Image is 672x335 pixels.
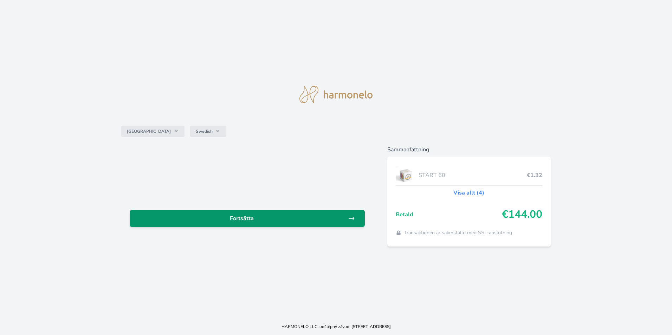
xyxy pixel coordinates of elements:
[396,210,502,219] span: Betald
[527,171,542,179] span: €1.32
[190,126,226,137] button: Swedish
[196,129,213,134] span: Swedish
[135,214,348,223] span: Fortsätta
[387,145,551,154] h6: Sammanfattning
[502,208,542,221] span: €144.00
[404,229,512,236] span: Transaktionen är säkerställd med SSL-anslutning
[130,210,365,227] a: Fortsätta
[419,171,527,179] span: START 60
[299,86,373,103] img: logo.svg
[121,126,185,137] button: [GEOGRAPHIC_DATA]
[396,166,416,184] img: start.jpg
[453,189,484,197] a: Visa allt (4)
[127,129,171,134] span: [GEOGRAPHIC_DATA]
